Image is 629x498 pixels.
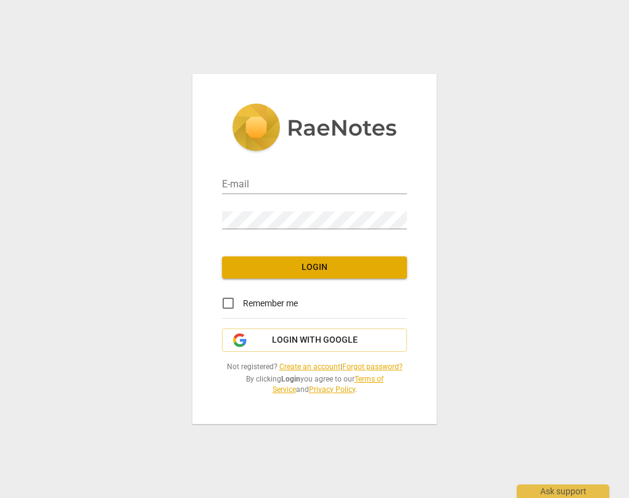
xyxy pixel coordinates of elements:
span: Login [232,261,397,274]
span: Remember me [243,297,298,310]
span: By clicking you agree to our and . [222,374,407,394]
button: Login [222,256,407,279]
a: Forgot password? [342,362,403,371]
div: Ask support [517,484,609,498]
img: 5ac2273c67554f335776073100b6d88f.svg [232,104,397,154]
a: Terms of Service [273,375,384,394]
span: Login with Google [272,334,358,346]
a: Privacy Policy [309,385,355,394]
span: Not registered? | [222,362,407,372]
button: Login with Google [222,329,407,352]
b: Login [281,375,300,383]
a: Create an account [279,362,340,371]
